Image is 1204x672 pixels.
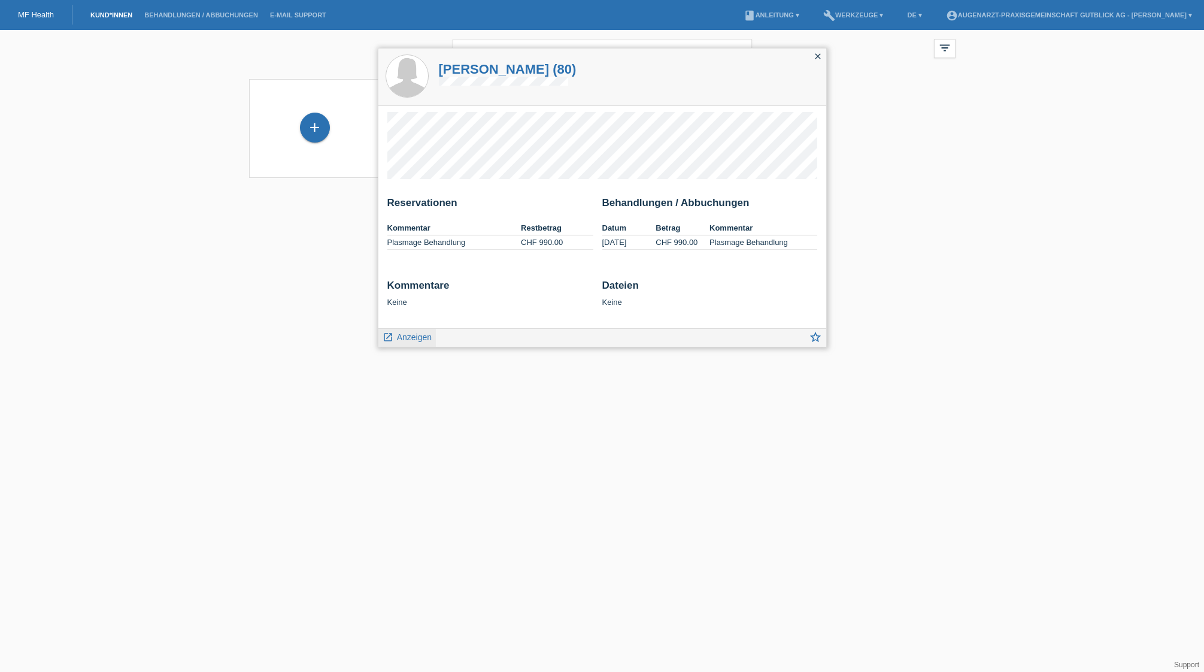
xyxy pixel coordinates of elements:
[709,221,817,235] th: Kommentar
[709,235,817,250] td: Plasmage Behandlung
[602,280,817,307] div: Keine
[18,10,54,19] a: MF Health
[602,221,656,235] th: Datum
[656,235,709,250] td: CHF 990.00
[817,11,890,19] a: buildWerkzeuge ▾
[602,197,817,215] h2: Behandlungen / Abbuchungen
[439,62,577,77] a: [PERSON_NAME] (80)
[387,221,521,235] th: Kommentar
[84,11,138,19] a: Kund*innen
[901,11,927,19] a: DE ▾
[397,332,432,342] span: Anzeigen
[521,235,593,250] td: CHF 990.00
[383,332,393,343] i: launch
[738,11,805,19] a: bookAnleitung ▾
[387,235,521,250] td: Plasmage Behandlung
[732,46,746,60] i: close
[387,280,593,298] h2: Kommentare
[1174,661,1199,669] a: Support
[809,332,822,347] a: star_border
[656,221,709,235] th: Betrag
[938,41,951,55] i: filter_list
[602,280,817,298] h2: Dateien
[813,52,823,61] i: close
[809,331,822,344] i: star_border
[602,235,656,250] td: [DATE]
[383,329,432,344] a: launch Anzeigen
[453,39,752,67] input: Suche...
[946,10,958,22] i: account_circle
[744,10,756,22] i: book
[823,10,835,22] i: build
[138,11,264,19] a: Behandlungen / Abbuchungen
[387,197,593,215] h2: Reservationen
[387,280,593,307] div: Keine
[521,221,593,235] th: Restbetrag
[940,11,1198,19] a: account_circleAugenarzt-Praxisgemeinschaft Gutblick AG - [PERSON_NAME] ▾
[264,11,332,19] a: E-Mail Support
[301,117,329,138] div: Kund*in hinzufügen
